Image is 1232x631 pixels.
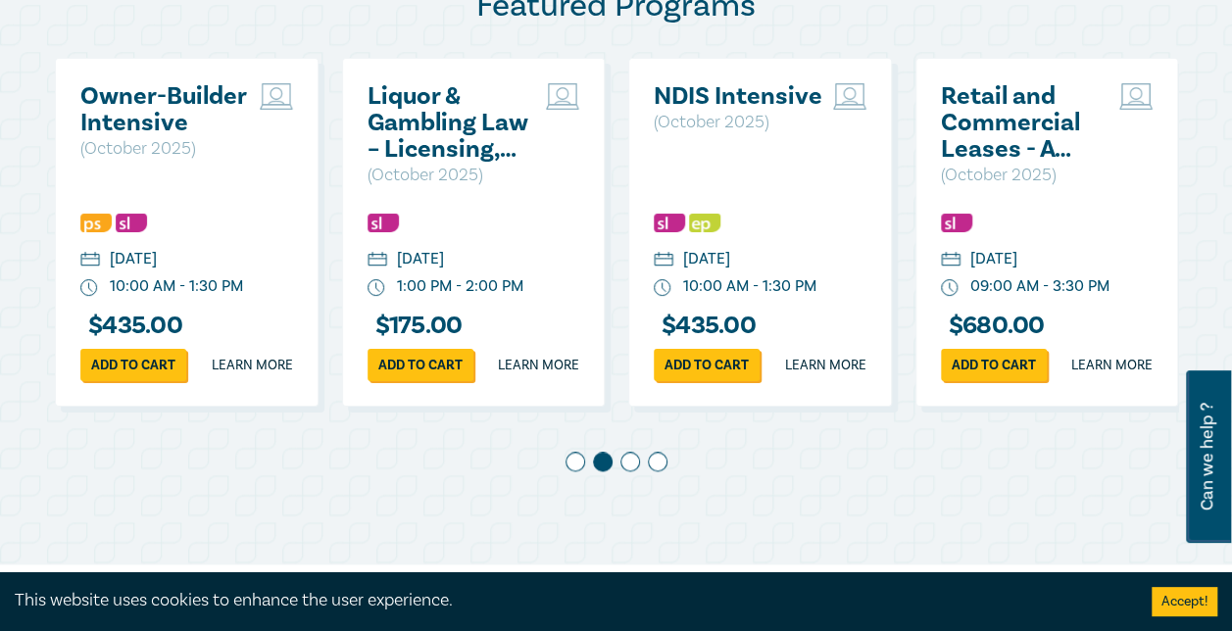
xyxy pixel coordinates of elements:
[654,83,823,110] a: NDIS Intensive
[1071,356,1153,375] a: Learn more
[368,214,399,232] img: Substantive Law
[1198,382,1216,531] span: Can we help ?
[80,214,112,232] img: Professional Skills
[546,83,579,110] img: Live Stream
[397,248,444,270] div: [DATE]
[941,163,1110,188] p: ( October 2025 )
[1152,587,1217,616] button: Accept cookies
[941,313,1045,339] h3: $ 680.00
[15,588,1122,613] div: This website uses cookies to enhance the user experience.
[654,313,756,339] h3: $ 435.00
[654,349,760,381] a: Add to cart
[80,83,250,136] a: Owner-Builder Intensive
[654,110,823,135] p: ( October 2025 )
[368,349,473,381] a: Add to cart
[833,83,866,110] img: Live Stream
[368,313,463,339] h3: $ 175.00
[941,252,961,269] img: calendar
[970,275,1109,298] div: 09:00 AM - 3:30 PM
[941,349,1047,381] a: Add to cart
[683,248,730,270] div: [DATE]
[941,83,1110,163] a: Retail and Commercial Leases - A Practical Guide ([DATE])
[80,252,100,269] img: calendar
[654,214,685,232] img: Substantive Law
[368,83,537,163] a: Liquor & Gambling Law – Licensing, Compliance & Regulations
[212,356,293,375] a: Learn more
[80,279,98,297] img: watch
[368,163,537,188] p: ( October 2025 )
[683,275,816,298] div: 10:00 AM - 1:30 PM
[397,275,523,298] div: 1:00 PM - 2:00 PM
[368,279,385,297] img: watch
[941,279,959,297] img: watch
[260,83,293,110] img: Live Stream
[785,356,866,375] a: Learn more
[116,214,147,232] img: Substantive Law
[654,252,673,269] img: calendar
[970,248,1017,270] div: [DATE]
[941,214,972,232] img: Substantive Law
[110,275,243,298] div: 10:00 AM - 1:30 PM
[1119,83,1153,110] img: Live Stream
[80,313,182,339] h3: $ 435.00
[80,136,250,162] p: ( October 2025 )
[80,349,186,381] a: Add to cart
[368,252,387,269] img: calendar
[689,214,720,232] img: Ethics & Professional Responsibility
[654,279,671,297] img: watch
[110,248,157,270] div: [DATE]
[498,356,579,375] a: Learn more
